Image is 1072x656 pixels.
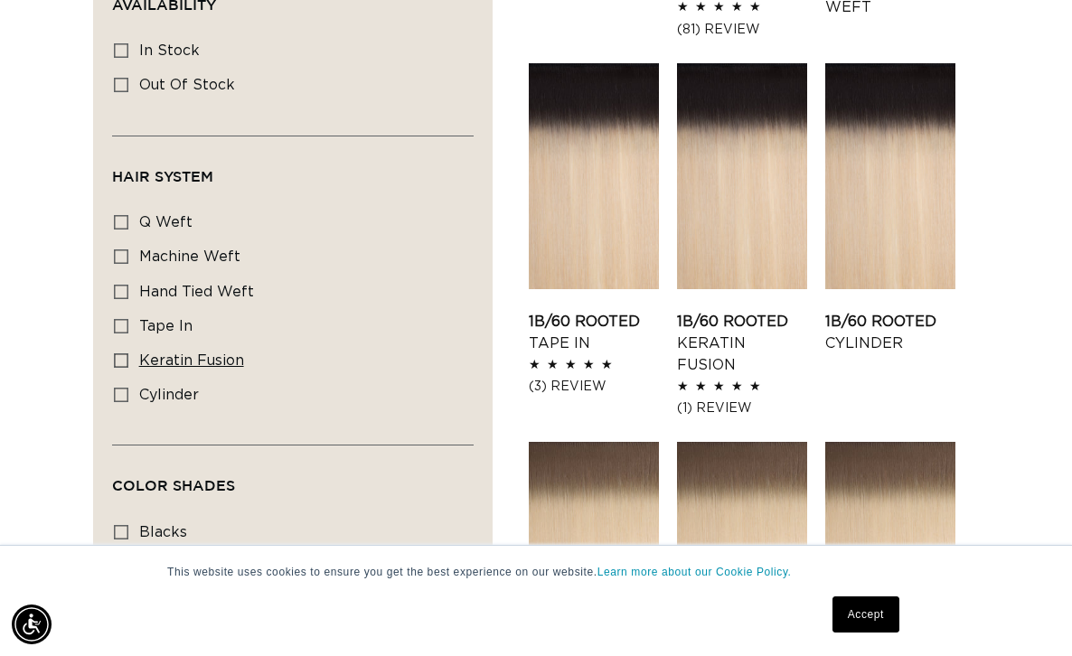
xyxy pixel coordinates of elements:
span: keratin fusion [139,353,244,368]
span: cylinder [139,388,199,402]
span: In stock [139,43,200,58]
span: q weft [139,215,193,230]
span: machine weft [139,249,240,264]
span: tape in [139,319,193,333]
a: Learn more about our Cookie Policy. [597,566,792,578]
summary: Hair System (0 selected) [112,136,474,201]
p: This website uses cookies to ensure you get the best experience on our website. [167,564,905,580]
span: Out of stock [139,78,235,92]
a: 1B/60 Rooted Tape In [529,311,659,354]
a: 1B/60 Rooted Cylinder [825,311,955,354]
span: blacks [139,525,187,539]
a: Accept [832,596,899,633]
span: Color Shades [112,477,235,493]
summary: Color Shades (0 selected) [112,445,474,511]
div: Accessibility Menu [12,604,52,644]
span: hand tied weft [139,285,254,299]
a: 1B/60 Rooted Keratin Fusion [677,311,807,376]
span: Hair System [112,168,213,184]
